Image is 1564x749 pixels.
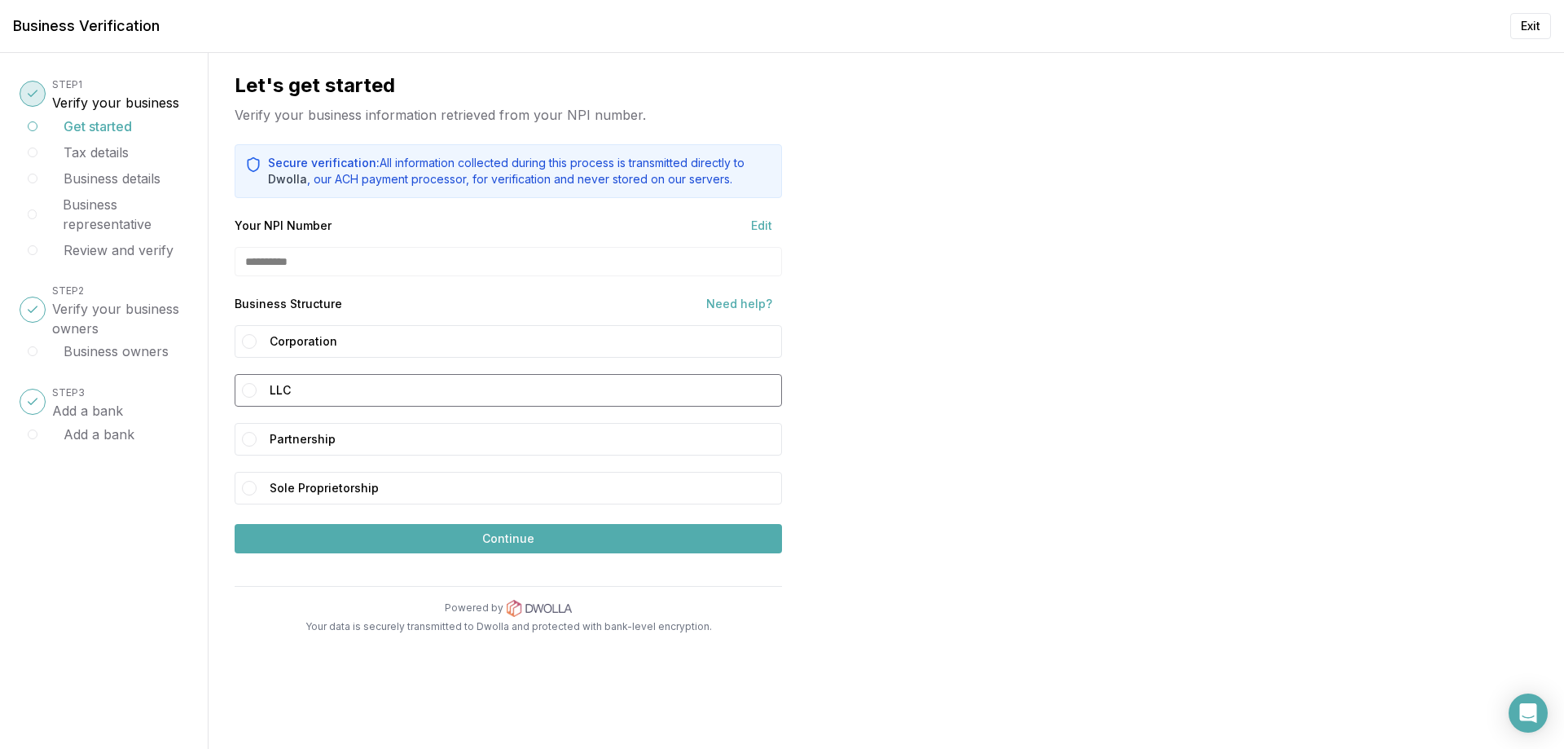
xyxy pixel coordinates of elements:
div: Open Intercom Messenger [1509,694,1548,733]
button: Edit [741,218,782,234]
button: Add a bank [64,425,134,444]
h3: Verify your business owners [52,299,188,338]
button: Tax details [64,143,129,162]
p: Verify your business information retrieved from your NPI number. [235,105,782,125]
h3: Add a bank [52,401,123,421]
button: Get started [64,117,132,136]
span: STEP 2 [52,284,84,297]
label: Partnership [270,427,775,452]
button: STEP2Verify your business owners [52,280,188,338]
span: STEP 3 [52,386,85,399]
button: Exit [1510,13,1551,39]
p: All information collected during this process is transmitted directly to , our ACH payment proces... [268,155,771,187]
h1: Business Verification [13,15,160,37]
p: Your data is securely transmitted to Dwolla and protected with bank-level encryption. [235,620,782,633]
h2: Let's get started [235,73,782,99]
label: Sole Proprietorship [270,476,775,500]
span: STEP 1 [52,78,82,90]
label: Your NPI Number [235,220,332,231]
img: Dwolla [507,600,572,617]
label: LLC [270,378,775,403]
a: Dwolla [268,172,307,186]
h3: Verify your business [52,93,179,112]
button: STEP3Add a bank [52,381,123,421]
button: Review and verify [64,240,174,260]
div: Business Structure [235,296,342,312]
button: Continue [235,524,782,553]
span: Secure verification: [268,156,380,170]
button: STEP1Verify your business [52,73,179,112]
button: Need help? [696,296,782,312]
label: Corporation [270,329,775,354]
button: Business representative [63,195,188,234]
p: Powered by [445,601,503,615]
button: Business details [64,169,160,188]
button: Business owners [64,341,169,361]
